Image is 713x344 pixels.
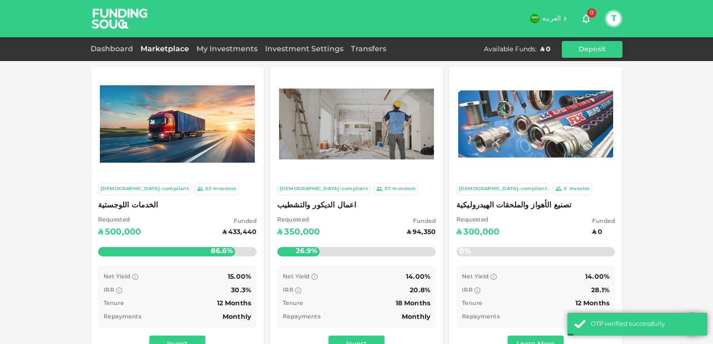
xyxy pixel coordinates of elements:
span: اعمال الديكور والتشطيب [277,199,436,212]
span: Tenure [104,301,124,306]
span: Requested [277,216,320,225]
span: Requested [456,216,499,225]
div: [DEMOGRAPHIC_DATA]-compliant [100,185,189,193]
div: [DEMOGRAPHIC_DATA]-compliant [459,185,547,193]
button: Deposit [562,41,622,58]
span: تصنيع الأهواز والملحقات الهيدروليكية [456,199,615,212]
span: 20.8% [410,287,430,294]
img: flag-sa.b9a346574cdc8950dd34b50780441f57.svg [530,14,539,23]
span: IRR [104,288,114,293]
span: Net Yield [283,274,310,280]
img: Marketplace Logo [458,90,613,158]
span: Repayments [104,314,141,320]
span: Repayments [283,314,321,320]
div: 37 [384,185,391,193]
span: 18 Months [396,300,430,307]
span: Funded [592,217,615,227]
span: 0 [587,8,596,18]
div: Investors [213,185,237,193]
div: Available Funds : [484,45,537,54]
span: IRR [283,288,294,293]
span: 12 Months [575,300,609,307]
span: Tenure [462,301,482,306]
span: الخدمات اللوجستية [98,199,257,212]
span: Repayments [462,314,500,320]
div: Investor [569,185,590,193]
span: 28.1% [591,287,609,294]
div: Investors [392,185,416,193]
div: [DEMOGRAPHIC_DATA]-compliant [280,185,368,193]
span: Funded [223,217,257,227]
button: 0 [577,9,595,28]
span: 15.00% [228,274,251,280]
button: T [607,12,621,26]
span: IRR [462,288,473,293]
div: ʢ 0 [540,45,551,54]
a: Dashboard [91,46,137,53]
div: 0 [564,185,567,193]
span: العربية [542,15,561,22]
span: 14.00% [406,274,430,280]
span: Funded [407,217,436,227]
div: 63 [205,185,211,193]
img: Marketplace Logo [279,89,434,159]
span: 12 Months [217,300,251,307]
span: Net Yield [462,274,489,280]
span: Monthly [223,314,251,320]
span: Monthly [402,314,430,320]
span: 14.00% [585,274,609,280]
span: 30.3% [231,287,251,294]
span: Tenure [283,301,303,306]
span: Net Yield [104,274,131,280]
a: Marketplace [137,46,193,53]
a: Investment Settings [261,46,347,53]
a: Transfers [347,46,390,53]
img: Marketplace Logo [100,85,255,163]
div: OTP verified successfully [591,320,700,329]
a: My Investments [193,46,261,53]
span: Requested [98,216,141,225]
